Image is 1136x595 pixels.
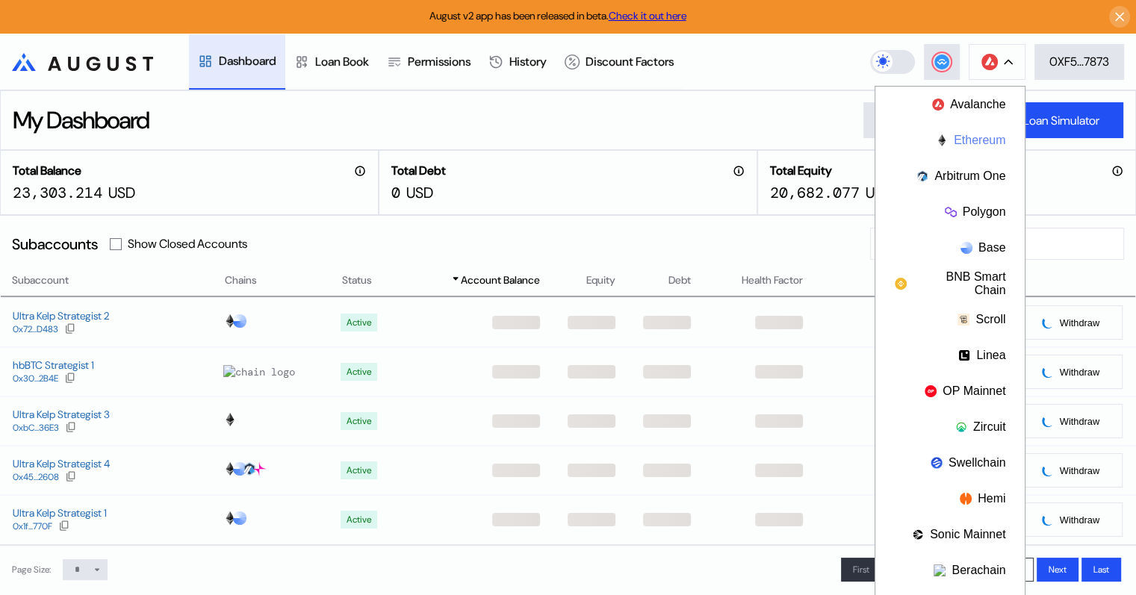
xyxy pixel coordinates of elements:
[875,552,1025,588] button: Berachain
[128,236,247,252] label: Show Closed Accounts
[12,564,51,576] div: Page Size:
[875,409,1025,445] button: Zircuit
[957,314,969,325] img: chain logo
[945,206,957,218] img: chain logo
[999,102,1123,138] button: Loan Simulator
[912,529,924,541] img: chain logo
[479,34,556,90] a: History
[108,183,135,202] div: USD
[13,408,110,421] div: Ultra Kelp Strategist 3
[13,163,81,178] h2: Total Balance
[13,183,102,202] div: 23,303.214
[1040,414,1055,429] img: pending
[1040,365,1055,379] img: pending
[391,163,446,178] h2: Total Debt
[1040,464,1055,478] img: pending
[875,266,1025,302] button: BNB Smart Chain
[378,34,479,90] a: Permissions
[223,511,237,525] img: chain logo
[189,34,285,90] a: Dashboard
[347,465,371,476] div: Active
[347,317,371,328] div: Active
[609,9,686,22] a: Check it out here
[223,365,295,379] img: chain logo
[1060,317,1099,328] span: Withdraw
[931,457,943,469] img: chain logo
[1018,502,1123,538] button: pendingWithdraw
[509,54,547,69] div: History
[875,87,1025,122] button: Avalanche
[12,272,69,288] span: Subaccount
[875,302,1025,337] button: Scroll
[1018,354,1123,390] button: pendingWithdraw
[875,122,1025,158] button: Ethereum
[225,272,257,288] span: Chains
[223,314,237,328] img: chain logo
[958,349,970,361] img: chain logo
[1081,558,1121,582] button: Last
[285,34,378,90] a: Loan Book
[981,54,998,70] img: chain logo
[315,54,369,69] div: Loan Book
[875,373,1025,409] button: OP Mainnet
[875,517,1025,552] button: Sonic Mainnet
[13,472,59,482] div: 0x45...2608
[223,462,237,476] img: chain logo
[875,194,1025,230] button: Polygon
[934,564,946,576] img: chain logo
[1018,452,1123,488] button: pendingWithdraw
[233,314,246,328] img: chain logo
[1040,316,1055,330] img: pending
[13,309,109,323] div: Ultra Kelp Strategist 2
[13,358,94,372] div: hbBTC Strategist 1
[770,163,832,178] h2: Total Equity
[233,511,246,525] img: chain logo
[461,272,540,288] span: Account Balance
[875,445,1025,481] button: Swellchain
[406,183,433,202] div: USD
[1060,465,1099,476] span: Withdraw
[668,272,691,288] span: Debt
[13,324,58,334] div: 0x72...D483
[13,521,52,532] div: 0x1f...770F
[1023,113,1099,128] div: Loan Simulator
[347,514,371,525] div: Active
[875,158,1025,194] button: Arbitrum One
[1049,564,1067,576] span: Next
[895,278,907,290] img: chain logo
[13,373,58,384] div: 0x30...2B4E
[243,462,256,476] img: chain logo
[1060,514,1099,526] span: Withdraw
[955,421,967,433] img: chain logo
[12,234,98,254] div: Subaccounts
[853,564,869,576] span: First
[875,481,1025,517] button: Hemi
[219,53,276,69] div: Dashboard
[408,54,471,69] div: Permissions
[770,183,860,202] div: 20,682.077
[1093,564,1109,576] span: Last
[13,506,107,520] div: Ultra Kelp Strategist 1
[916,170,928,182] img: chain logo
[1060,367,1099,378] span: Withdraw
[1040,513,1055,527] img: pending
[223,413,237,426] img: chain logo
[252,462,266,476] img: chain logo
[556,34,683,90] a: Discount Factors
[13,105,149,136] div: My Dashboard
[742,272,803,288] span: Health Factor
[863,102,987,138] button: Distribute Yield
[925,385,937,397] img: chain logo
[1049,54,1109,69] div: 0XF5...7873
[960,493,972,505] img: chain logo
[347,367,371,377] div: Active
[875,337,1025,373] button: Linea
[932,99,944,110] img: chain logo
[586,272,615,288] span: Equity
[875,230,1025,266] button: Base
[960,242,972,254] img: chain logo
[1018,305,1123,340] button: pendingWithdraw
[347,416,371,426] div: Active
[391,183,400,202] div: 0
[841,558,881,582] button: First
